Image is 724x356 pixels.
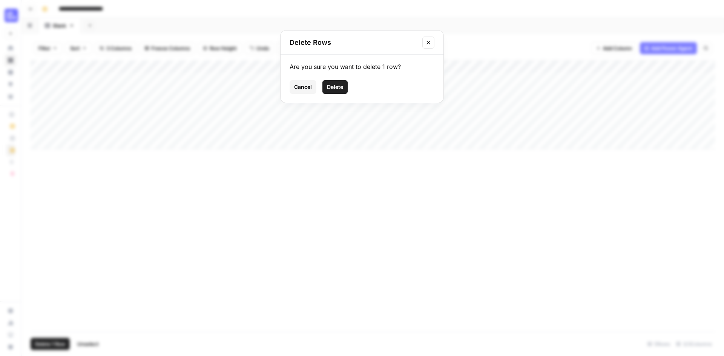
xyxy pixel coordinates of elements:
span: Delete [327,83,343,91]
h2: Delete Rows [290,37,418,48]
button: Close modal [422,37,434,49]
button: Cancel [290,80,316,94]
button: Delete [322,80,348,94]
span: Cancel [294,83,312,91]
div: Are you sure you want to delete 1 row? [290,62,434,71]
